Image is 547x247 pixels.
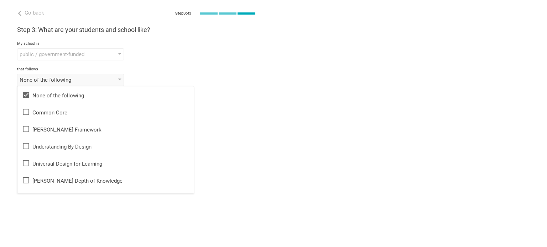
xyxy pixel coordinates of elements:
div: My school is [17,41,256,46]
h3: Step 3: What are your students and school like? [17,26,256,34]
div: public / government-funded [20,51,101,58]
span: Go back [25,10,44,16]
div: None of the following [20,76,101,84]
div: Step 3 of 3 [175,11,191,16]
div: that follows [17,67,256,72]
